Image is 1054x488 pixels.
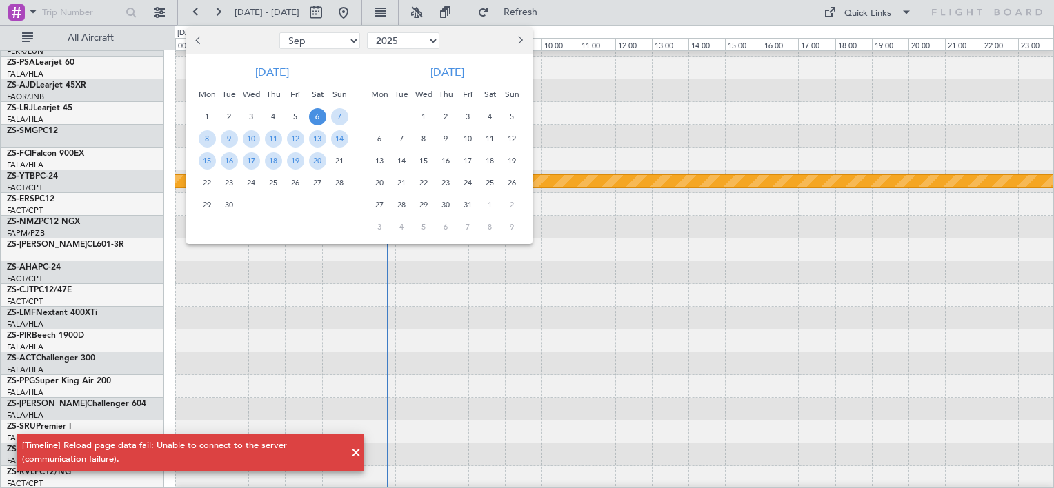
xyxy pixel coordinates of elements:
div: 13-10-2025 [368,150,390,172]
div: 7-11-2025 [457,216,479,238]
span: 1 [481,196,499,214]
div: 27-10-2025 [368,194,390,216]
div: 4-10-2025 [479,105,501,128]
span: 8 [199,130,216,148]
span: 30 [221,196,238,214]
div: 13-9-2025 [306,128,328,150]
span: 20 [309,152,326,170]
span: 26 [504,174,521,192]
div: 14-10-2025 [390,150,412,172]
div: 29-9-2025 [196,194,218,216]
span: 12 [287,130,304,148]
div: Tue [218,83,240,105]
span: 4 [481,108,499,125]
span: 14 [331,130,348,148]
span: 6 [437,218,455,236]
span: 29 [199,196,216,214]
div: 12-10-2025 [501,128,523,150]
span: 18 [265,152,282,170]
select: Select year [367,32,439,49]
div: 19-9-2025 [284,150,306,172]
div: Fri [457,83,479,105]
span: 19 [504,152,521,170]
div: 6-11-2025 [435,216,457,238]
div: 2-9-2025 [218,105,240,128]
div: 2-10-2025 [435,105,457,128]
span: 10 [459,130,477,148]
span: 17 [243,152,260,170]
div: 1-10-2025 [412,105,435,128]
span: 4 [393,218,410,236]
span: 10 [243,130,260,148]
span: 7 [393,130,410,148]
span: 13 [309,130,326,148]
span: 16 [221,152,238,170]
span: 16 [437,152,455,170]
div: Wed [240,83,262,105]
div: 24-9-2025 [240,172,262,194]
div: Tue [390,83,412,105]
span: 15 [415,152,432,170]
span: 23 [221,174,238,192]
div: 12-9-2025 [284,128,306,150]
div: 8-11-2025 [479,216,501,238]
span: 5 [415,218,432,236]
div: 29-10-2025 [412,194,435,216]
div: 22-9-2025 [196,172,218,194]
span: 17 [459,152,477,170]
span: 6 [371,130,388,148]
button: Previous month [192,30,207,52]
span: 27 [309,174,326,192]
div: 17-9-2025 [240,150,262,172]
span: 13 [371,152,388,170]
div: 24-10-2025 [457,172,479,194]
span: 25 [265,174,282,192]
div: 16-9-2025 [218,150,240,172]
span: 4 [265,108,282,125]
div: Fri [284,83,306,105]
div: 15-10-2025 [412,150,435,172]
span: 2 [437,108,455,125]
div: 26-10-2025 [501,172,523,194]
span: 31 [459,196,477,214]
div: 3-9-2025 [240,105,262,128]
div: 4-11-2025 [390,216,412,238]
span: 11 [265,130,282,148]
div: 9-9-2025 [218,128,240,150]
div: 1-9-2025 [196,105,218,128]
div: 25-9-2025 [262,172,284,194]
div: 8-9-2025 [196,128,218,150]
span: 22 [415,174,432,192]
div: 1-11-2025 [479,194,501,216]
span: 5 [504,108,521,125]
span: 2 [504,196,521,214]
div: 19-10-2025 [501,150,523,172]
div: 27-9-2025 [306,172,328,194]
div: 10-9-2025 [240,128,262,150]
div: Thu [262,83,284,105]
span: 24 [459,174,477,192]
span: 19 [287,152,304,170]
div: 25-10-2025 [479,172,501,194]
div: 21-9-2025 [328,150,350,172]
span: 29 [415,196,432,214]
span: 22 [199,174,216,192]
span: 3 [459,108,477,125]
span: 27 [371,196,388,214]
div: 3-10-2025 [457,105,479,128]
span: 1 [415,108,432,125]
span: 9 [221,130,238,148]
div: 5-10-2025 [501,105,523,128]
span: 28 [331,174,348,192]
div: 20-9-2025 [306,150,328,172]
div: Sun [328,83,350,105]
div: 8-10-2025 [412,128,435,150]
select: Select month [279,32,360,49]
div: 9-10-2025 [435,128,457,150]
div: 20-10-2025 [368,172,390,194]
div: 5-11-2025 [412,216,435,238]
span: 9 [437,130,455,148]
div: 23-10-2025 [435,172,457,194]
div: 6-9-2025 [306,105,328,128]
span: 24 [243,174,260,192]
